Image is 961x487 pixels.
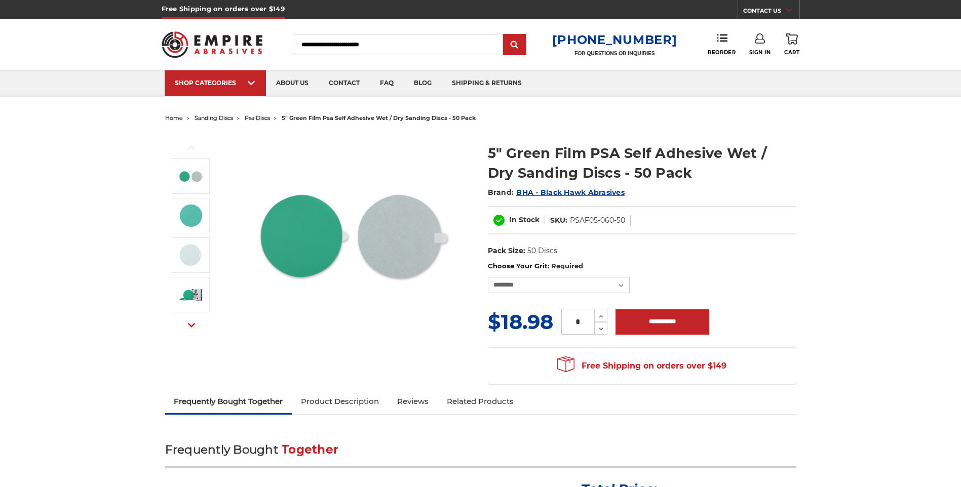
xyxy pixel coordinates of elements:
[282,442,338,457] span: Together
[165,442,278,457] span: Frequently Bought
[165,114,183,121] a: home
[509,215,540,224] span: In Stock
[488,143,796,183] h1: 5" Green Film PSA Self Adhesive Wet / Dry Sanding Discs - 50 Pack
[557,356,726,376] span: Free Shipping on orders over $149
[178,242,204,268] img: 5-inch 220-grit fine-grit green film PSA disc for furniture restoration and surface preparation
[516,188,625,197] a: BHA - Black Hawk Abrasives
[175,79,256,87] div: SHOP CATEGORIES
[488,261,796,271] label: Choose Your Grit:
[552,32,677,47] a: [PHONE_NUMBER]
[319,70,370,96] a: contact
[708,49,736,56] span: Reorder
[784,33,799,56] a: Cart
[245,114,270,121] a: psa discs
[266,70,319,96] a: about us
[552,50,677,57] p: FOR QUESTIONS OR INQUIRIES
[282,114,476,121] span: 5" green film psa self adhesive wet / dry sanding discs - 50 pack
[784,49,799,56] span: Cart
[178,164,204,189] img: 5-inch 80-grit durable green film PSA disc for grinding and paint removal on coated surfaces
[505,35,525,55] input: Submit
[527,246,557,256] dd: 50 Discs
[438,390,523,413] a: Related Products
[488,188,514,197] span: Brand:
[743,5,799,19] a: CONTACT US
[162,25,263,64] img: Empire Abrasives
[488,309,553,334] span: $18.98
[442,70,532,96] a: shipping & returns
[388,390,438,413] a: Reviews
[179,137,204,158] button: Previous
[404,70,442,96] a: blog
[551,262,583,270] small: Required
[292,390,388,413] a: Product Description
[252,133,454,335] img: 5-inch 80-grit durable green film PSA disc for grinding and paint removal on coated surfaces
[370,70,404,96] a: faq
[195,114,233,121] a: sanding discs
[178,203,204,228] img: 5-inch 120-grit green film PSA disc for contour sanding on wood and automotive applications
[749,49,771,56] span: Sign In
[178,282,204,307] img: BHA box with 50 5-inch green film PSA sanding discs p600 grit that creates low dust and doesn't clog
[708,33,736,55] a: Reorder
[488,246,525,256] dt: Pack Size:
[570,215,625,226] dd: PSAF05-060-50
[550,215,567,226] dt: SKU:
[165,390,292,413] a: Frequently Bought Together
[179,314,204,336] button: Next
